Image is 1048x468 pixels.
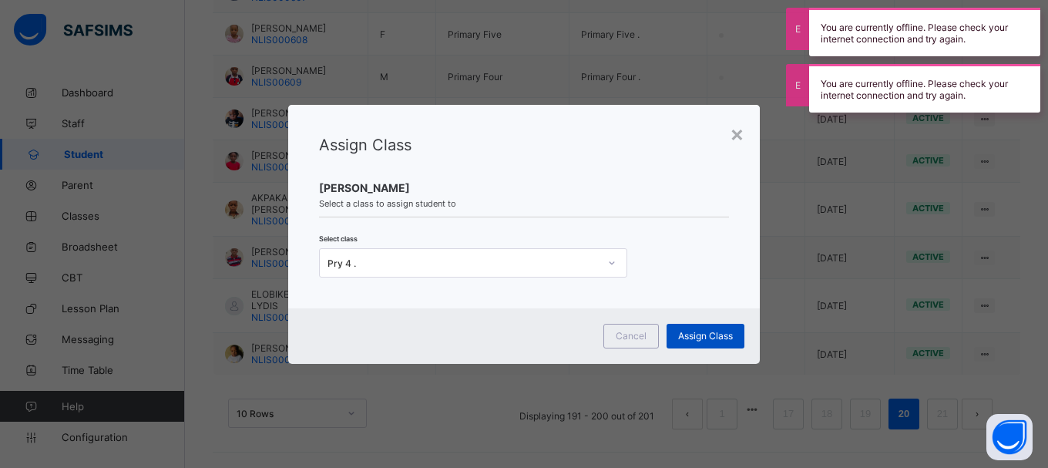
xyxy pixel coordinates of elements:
[319,234,358,243] span: Select class
[730,120,744,146] div: ×
[319,181,729,194] span: [PERSON_NAME]
[809,64,1040,113] div: You are currently offline. Please check your internet connection and try again.
[319,198,729,209] span: Select a class to assign student to
[616,330,647,342] span: Cancel
[319,136,411,154] span: Assign Class
[986,414,1033,460] button: Open asap
[809,8,1040,56] div: You are currently offline. Please check your internet connection and try again.
[678,330,733,342] span: Assign Class
[327,257,599,268] div: Pry 4 .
